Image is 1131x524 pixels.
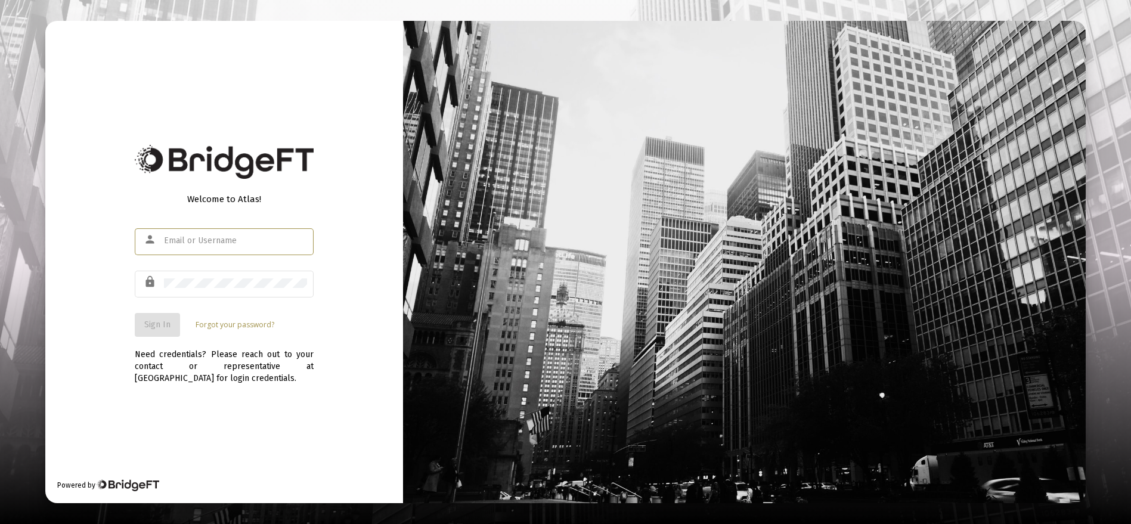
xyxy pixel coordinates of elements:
a: Forgot your password? [196,319,274,331]
div: Welcome to Atlas! [135,193,314,205]
div: Powered by [57,479,159,491]
input: Email or Username [164,236,307,246]
img: Bridge Financial Technology Logo [97,479,159,491]
mat-icon: person [144,232,158,247]
img: Bridge Financial Technology Logo [135,145,314,179]
div: Need credentials? Please reach out to your contact or representative at [GEOGRAPHIC_DATA] for log... [135,337,314,385]
mat-icon: lock [144,275,158,289]
span: Sign In [144,320,171,330]
button: Sign In [135,313,180,337]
